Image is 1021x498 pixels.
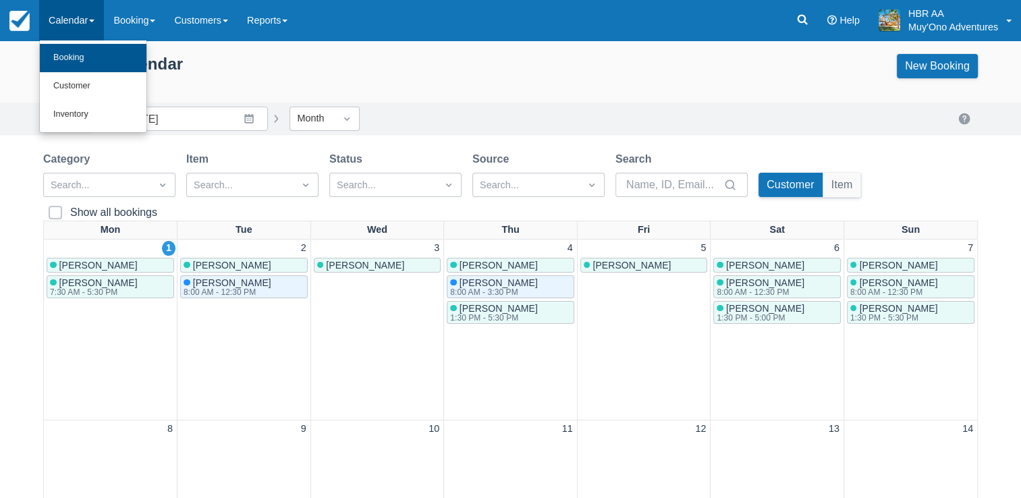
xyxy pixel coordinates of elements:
a: Fri [635,221,653,239]
input: Name, ID, Email... [626,173,721,197]
span: [PERSON_NAME] [726,260,804,271]
a: Mon [98,221,123,239]
a: [PERSON_NAME]8:00 AM - 12:30 PM [180,275,308,298]
ul: Calendar [39,40,147,133]
a: Wed [364,221,390,239]
a: 10 [426,422,442,437]
span: [PERSON_NAME] [59,277,138,288]
button: Customer [758,173,823,197]
a: [PERSON_NAME] [847,258,974,273]
i: Help [827,16,837,25]
span: [PERSON_NAME] [859,260,937,271]
a: 5 [698,241,709,256]
div: 8:00 AM - 12:30 PM [184,288,269,296]
label: Status [329,151,368,167]
a: [PERSON_NAME]1:30 PM - 5:00 PM [713,301,841,324]
div: 8:00 AM - 12:30 PM [717,288,802,296]
div: 8:00 AM - 12:30 PM [850,288,935,296]
a: 1 [162,241,175,256]
span: [PERSON_NAME] [460,260,538,271]
a: 13 [826,422,842,437]
a: Tue [233,221,255,239]
p: HBR AA [908,7,998,20]
a: 8 [165,422,175,437]
button: Item [823,173,861,197]
a: 9 [298,422,309,437]
a: Inventory [40,101,146,129]
a: [PERSON_NAME]1:30 PM - 5:30 PM [447,301,574,324]
span: Dropdown icon [585,178,599,192]
img: checkfront-main-nav-mini-logo.png [9,11,30,31]
div: Month [297,111,328,126]
a: 3 [431,241,442,256]
span: [PERSON_NAME] [726,303,804,314]
a: [PERSON_NAME] [47,258,174,273]
span: [PERSON_NAME] [326,260,404,271]
a: [PERSON_NAME] [180,258,308,273]
div: 8:00 AM - 3:30 PM [450,288,535,296]
span: Dropdown icon [442,178,456,192]
span: [PERSON_NAME] [859,277,937,288]
div: 1:30 PM - 5:30 PM [850,314,935,322]
img: A20 [879,9,900,31]
span: Dropdown icon [340,112,354,126]
a: [PERSON_NAME]1:30 PM - 5:30 PM [847,301,974,324]
p: Muy'Ono Adventures [908,20,998,34]
span: [PERSON_NAME] [460,277,538,288]
span: Dropdown icon [299,178,312,192]
label: Search [615,151,657,167]
span: [PERSON_NAME] [460,303,538,314]
a: Sun [899,221,922,239]
label: Item [186,151,214,167]
a: [PERSON_NAME] [314,258,441,273]
input: Date [115,107,268,131]
a: [PERSON_NAME] [580,258,708,273]
a: 12 [692,422,709,437]
a: 11 [559,422,576,437]
a: 14 [960,422,976,437]
span: Help [839,15,860,26]
div: 1:30 PM - 5:30 PM [450,314,535,322]
a: 7 [965,241,976,256]
a: Customer [40,72,146,101]
a: Sat [767,221,787,239]
a: 2 [298,241,309,256]
span: [PERSON_NAME] [592,260,671,271]
span: Dropdown icon [156,178,169,192]
div: 7:30 AM - 5:30 PM [50,288,135,296]
a: [PERSON_NAME]8:00 AM - 3:30 PM [447,275,574,298]
a: Thu [499,221,522,239]
a: [PERSON_NAME] [447,258,574,273]
span: [PERSON_NAME] [193,277,271,288]
a: 4 [565,241,576,256]
div: 1:30 PM - 5:00 PM [717,314,802,322]
a: [PERSON_NAME]8:00 AM - 12:30 PM [713,275,841,298]
a: 6 [831,241,842,256]
span: [PERSON_NAME] [859,303,937,314]
a: New Booking [897,54,978,78]
span: [PERSON_NAME] [726,277,804,288]
span: [PERSON_NAME] [59,260,138,271]
a: [PERSON_NAME] [713,258,841,273]
div: Show all bookings [70,206,157,219]
label: Category [43,151,95,167]
label: Source [472,151,514,167]
a: [PERSON_NAME]8:00 AM - 12:30 PM [847,275,974,298]
a: [PERSON_NAME]7:30 AM - 5:30 PM [47,275,174,298]
span: [PERSON_NAME] [193,260,271,271]
a: Booking [40,44,146,72]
